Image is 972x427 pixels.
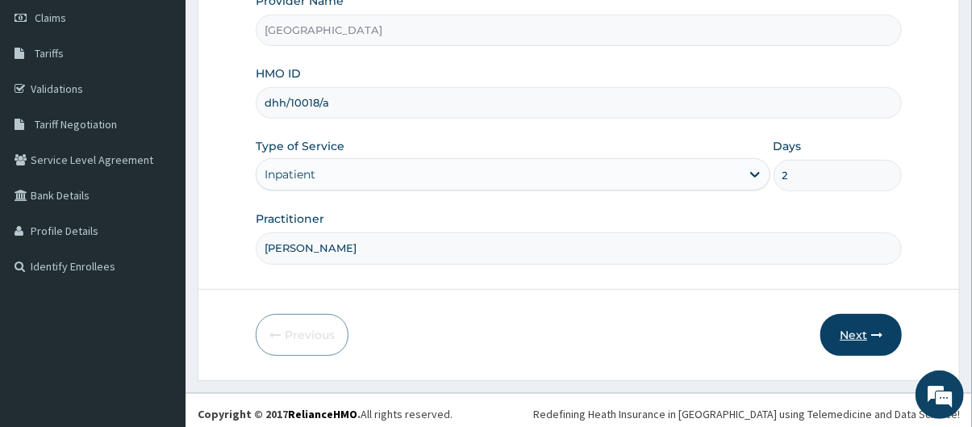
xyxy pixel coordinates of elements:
[774,138,802,154] label: Days
[533,406,960,422] div: Redefining Heath Insurance in [GEOGRAPHIC_DATA] using Telemedicine and Data Science!
[256,65,301,82] label: HMO ID
[288,407,357,421] a: RelianceHMO
[84,90,271,111] div: Chat with us now
[35,46,64,61] span: Tariffs
[35,117,117,132] span: Tariff Negotiation
[256,232,903,264] input: Enter Name
[30,81,65,121] img: d_794563401_company_1708531726252_794563401
[256,138,344,154] label: Type of Service
[256,211,324,227] label: Practitioner
[8,269,307,325] textarea: Type your message and hit 'Enter'
[256,87,903,119] input: Enter HMO ID
[265,166,315,182] div: Inpatient
[198,407,361,421] strong: Copyright © 2017 .
[35,10,66,25] span: Claims
[94,117,223,280] span: We're online!
[256,314,348,356] button: Previous
[265,8,303,47] div: Minimize live chat window
[820,314,902,356] button: Next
